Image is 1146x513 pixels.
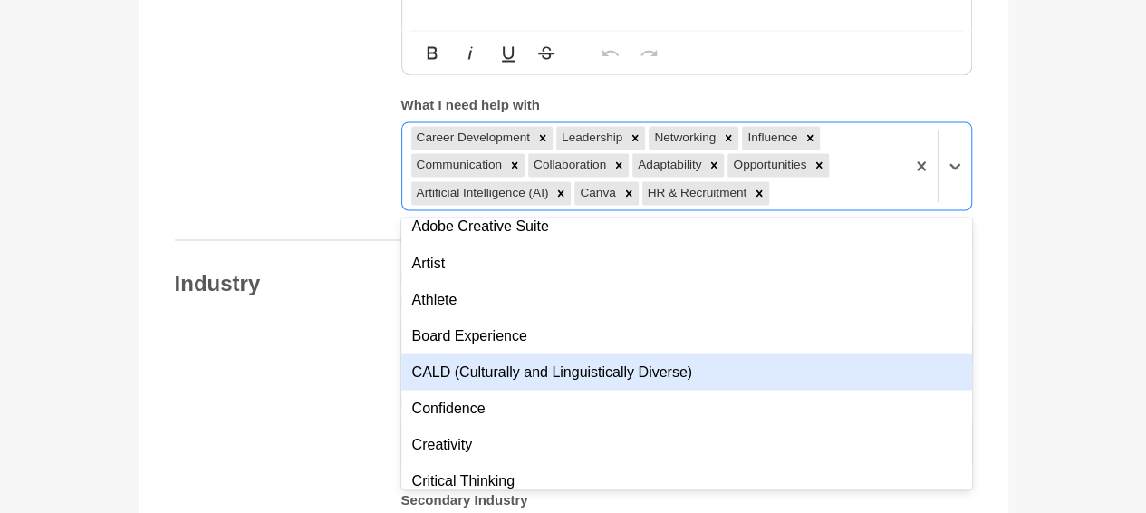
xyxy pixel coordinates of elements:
[401,462,972,498] div: Critical Thinking
[529,34,563,71] button: Strikethrough (Ctrl+S)
[411,126,533,150] div: Career Development
[401,245,972,281] div: Artist
[175,269,365,296] h4: Industry
[742,126,800,150] div: Influence
[401,97,972,114] h5: What I need help with
[556,126,625,150] div: Leadership
[401,491,972,508] h5: Secondary Industry
[411,181,552,205] div: Artificial Intelligence (AI)
[401,281,972,317] div: Athlete
[415,34,449,71] button: Bold (Ctrl+B)
[642,181,750,205] div: HR & Recruitment
[411,153,505,177] div: Communication
[631,34,666,71] button: Redo (Ctrl+Shift+Z)
[401,390,972,426] div: Confidence
[401,317,972,353] div: Board Experience
[453,34,487,71] button: Italic (Ctrl+I)
[528,153,609,177] div: Collaboration
[401,426,972,462] div: Creativity
[401,353,972,390] div: CALD (Culturally and Linguistically Diverse)
[593,34,628,71] button: Undo (Ctrl+Z)
[632,153,704,177] div: Adaptability
[574,181,618,205] div: Canva
[649,126,718,150] div: Networking
[727,153,809,177] div: Opportunities
[491,34,525,71] button: Underline (Ctrl+U)
[401,208,972,245] div: Adobe Creative Suite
